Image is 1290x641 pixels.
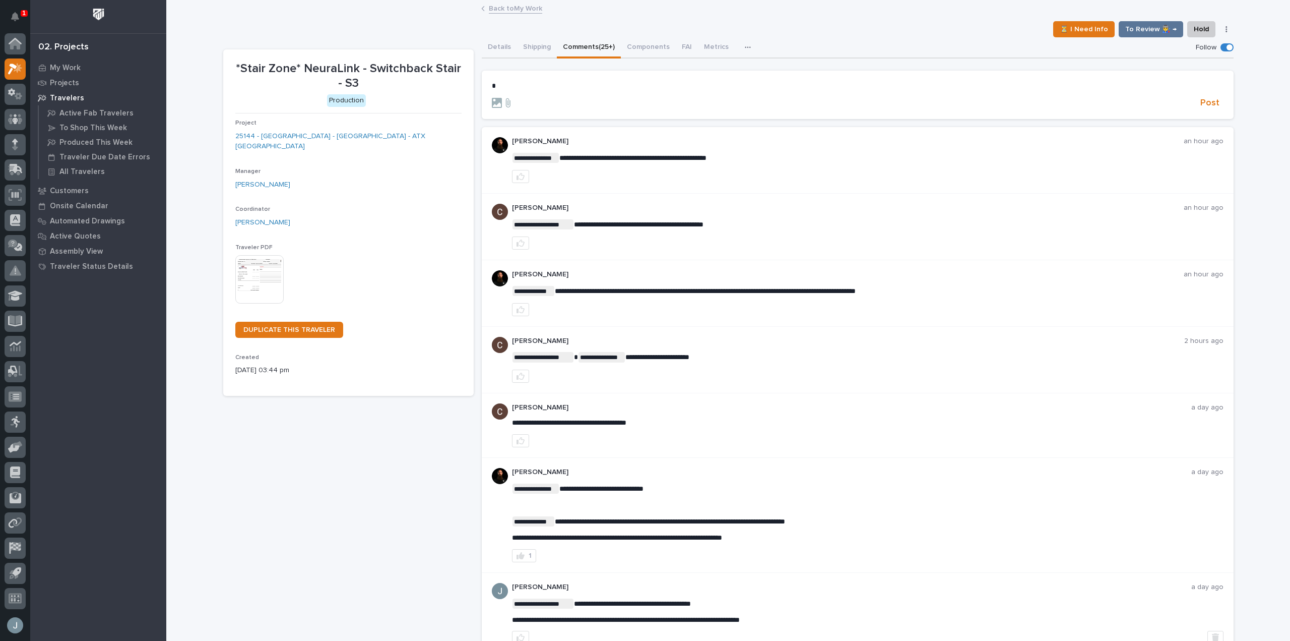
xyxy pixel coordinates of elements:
[492,204,508,220] img: AGNmyxaji213nCK4JzPdPN3H3CMBhXDSA2tJ_sy3UIa5=s96-c
[1053,21,1115,37] button: ⏳ I Need Info
[30,213,166,228] a: Automated Drawings
[59,153,150,162] p: Traveler Due Date Errors
[327,94,366,107] div: Production
[621,37,676,59] button: Components
[50,262,133,271] p: Traveler Status Details
[50,94,84,103] p: Travelers
[512,337,1184,345] p: [PERSON_NAME]
[5,615,26,636] button: users-avatar
[235,206,270,212] span: Coordinator
[512,549,536,562] button: 1
[59,167,105,177] p: All Travelers
[38,42,89,53] div: 02. Projects
[30,183,166,198] a: Customers
[39,135,166,149] a: Produced This Week
[1060,23,1108,35] span: ⏳ I Need Info
[1125,23,1177,35] span: To Review 👨‍🏭 →
[557,37,621,59] button: Comments (25+)
[59,138,133,147] p: Produced This Week
[235,180,290,190] a: [PERSON_NAME]
[30,244,166,259] a: Assembly View
[512,468,1191,477] p: [PERSON_NAME]
[39,121,166,135] a: To Shop This Week
[30,228,166,244] a: Active Quotes
[50,187,89,196] p: Customers
[50,217,125,226] p: Automated Drawings
[39,106,166,120] a: Active Fab Travelers
[235,120,256,126] span: Project
[235,322,343,338] a: DUPLICATE THIS TRAVELER
[512,170,529,183] button: like this post
[1187,21,1215,37] button: Hold
[30,75,166,90] a: Projects
[235,217,290,228] a: [PERSON_NAME]
[1194,23,1209,35] span: Hold
[1191,583,1223,592] p: a day ago
[235,62,462,91] p: *Stair Zone* NeuraLink - Switchback Stair - S3
[50,79,79,88] p: Projects
[1191,403,1223,412] p: a day ago
[512,303,529,316] button: like this post
[512,204,1184,212] p: [PERSON_NAME]
[22,10,26,17] p: 1
[1196,43,1216,52] p: Follow
[1184,204,1223,212] p: an hour ago
[59,124,127,133] p: To Shop This Week
[30,90,166,105] a: Travelers
[512,237,529,250] button: like this post
[39,150,166,164] a: Traveler Due Date Errors
[512,270,1184,279] p: [PERSON_NAME]
[1200,97,1219,109] span: Post
[512,583,1191,592] p: [PERSON_NAME]
[1196,97,1223,109] button: Post
[50,232,101,241] p: Active Quotes
[492,583,508,599] img: ACg8ocIJHU6JEmo4GV-3KL6HuSvSpWhSGqG5DdxF6tKpN6m2=s96-c
[517,37,557,59] button: Shipping
[529,552,532,559] div: 1
[235,168,261,174] span: Manager
[512,434,529,447] button: like this post
[698,37,735,59] button: Metrics
[50,202,108,211] p: Onsite Calendar
[59,109,134,118] p: Active Fab Travelers
[1191,468,1223,477] p: a day ago
[489,2,542,14] a: Back toMy Work
[5,6,26,27] button: Notifications
[512,370,529,383] button: like this post
[1184,270,1223,279] p: an hour ago
[676,37,698,59] button: FAI
[482,37,517,59] button: Details
[235,131,462,152] a: 25144 - [GEOGRAPHIC_DATA] - [GEOGRAPHIC_DATA] - ATX [GEOGRAPHIC_DATA]
[512,403,1191,412] p: [PERSON_NAME]
[492,468,508,484] img: zmKUmRVDQjmBLfnAs97p
[13,12,26,28] div: Notifications1
[50,247,103,256] p: Assembly View
[30,259,166,274] a: Traveler Status Details
[243,326,335,333] span: DUPLICATE THIS TRAVELER
[89,5,108,24] img: Workspace Logo
[235,365,462,376] p: [DATE] 03:44 pm
[492,270,508,286] img: zmKUmRVDQjmBLfnAs97p
[492,337,508,353] img: AGNmyxaji213nCK4JzPdPN3H3CMBhXDSA2tJ_sy3UIa5=s96-c
[235,245,273,251] span: Traveler PDF
[492,403,508,420] img: AGNmyxaji213nCK4JzPdPN3H3CMBhXDSA2tJ_sy3UIa5=s96-c
[1184,137,1223,146] p: an hour ago
[492,137,508,153] img: zmKUmRVDQjmBLfnAs97p
[30,60,166,75] a: My Work
[512,137,1184,146] p: [PERSON_NAME]
[30,198,166,213] a: Onsite Calendar
[50,64,81,73] p: My Work
[1119,21,1183,37] button: To Review 👨‍🏭 →
[39,164,166,179] a: All Travelers
[235,355,259,361] span: Created
[1184,337,1223,345] p: 2 hours ago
